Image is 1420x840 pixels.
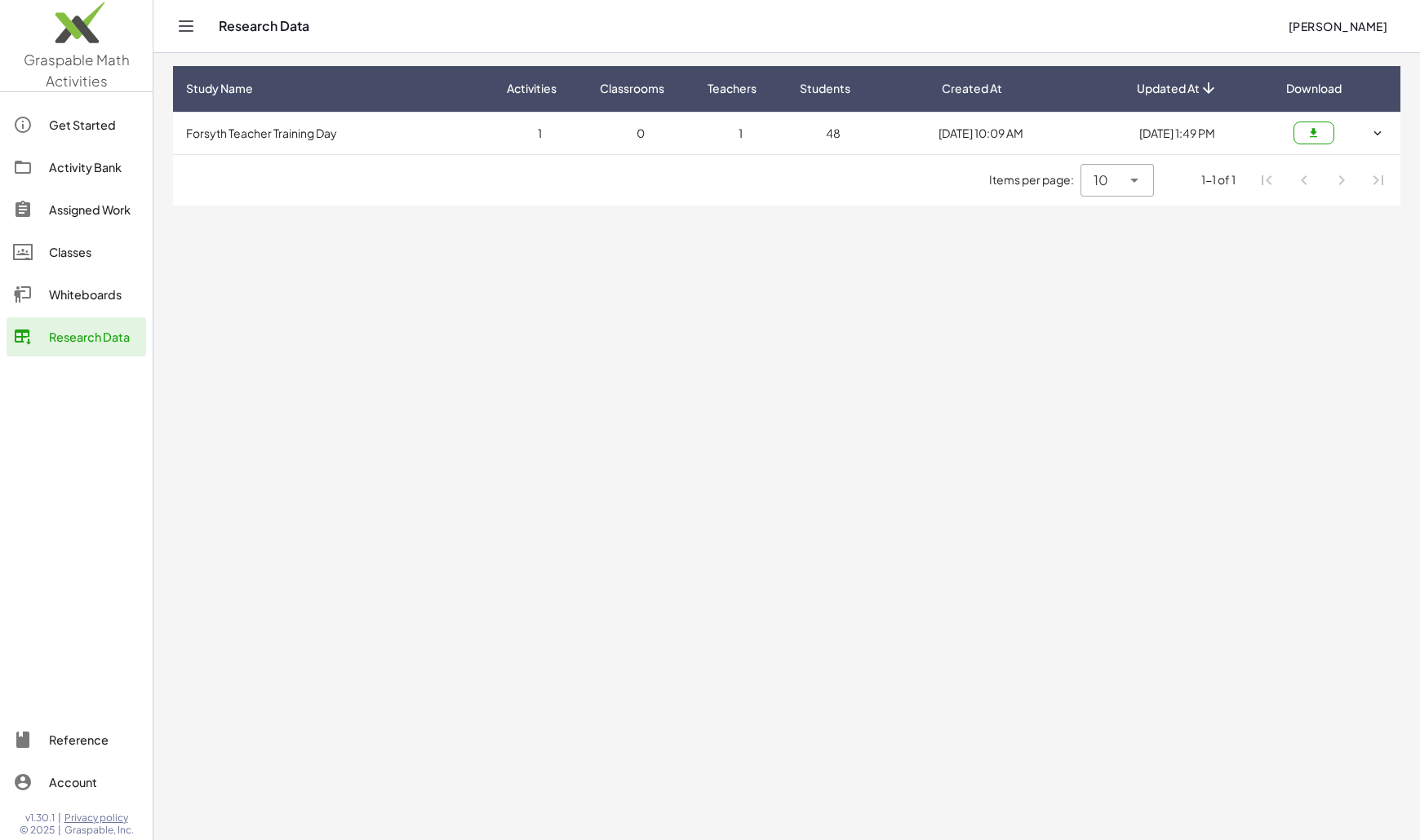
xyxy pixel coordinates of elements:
a: Get Started [7,105,146,144]
span: Activities [507,80,557,97]
a: Research Data [7,317,146,356]
div: 1-1 of 1 [1201,171,1236,188]
span: Items per page: [989,171,1081,188]
td: [DATE] 1:49 PM [1081,112,1273,154]
a: Classes [7,232,146,272]
div: Activity Bank [49,157,140,177]
span: Graspable Math Activities [24,51,130,90]
div: Classes [49,242,140,262]
div: Assigned Work [49,200,140,219]
nav: Pagination Navigation [1249,161,1397,199]
td: [DATE] 10:09 AM [881,112,1081,154]
span: 10 [1094,170,1108,190]
span: Updated At [1137,80,1200,97]
span: Study Name [186,80,253,97]
td: 0 [587,112,694,154]
td: 1 [694,112,787,154]
a: Reference [7,720,146,759]
div: Reference [49,730,140,749]
button: Toggle navigation [173,13,199,39]
span: v1.30.1 [25,811,55,825]
td: Forsyth Teacher Training Day [173,112,494,154]
span: Download [1286,80,1342,97]
button: [PERSON_NAME] [1275,11,1400,41]
div: Research Data [49,327,140,347]
span: Graspable, Inc. [64,824,134,837]
td: 48 [787,112,881,154]
span: © 2025 [20,824,55,837]
a: Assigned Work [7,190,146,229]
a: Privacy policy [64,811,134,825]
div: Whiteboards [49,285,140,304]
td: 1 [494,112,587,154]
span: Classrooms [600,80,664,97]
a: Activity Bank [7,148,146,187]
span: Teachers [708,80,757,97]
span: Students [800,80,850,97]
div: Account [49,772,140,792]
a: Account [7,763,146,802]
span: | [58,824,61,837]
div: Get Started [49,115,140,135]
a: Whiteboards [7,275,146,314]
span: Created At [942,80,1002,97]
span: | [58,811,61,825]
span: [PERSON_NAME] [1288,19,1387,33]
